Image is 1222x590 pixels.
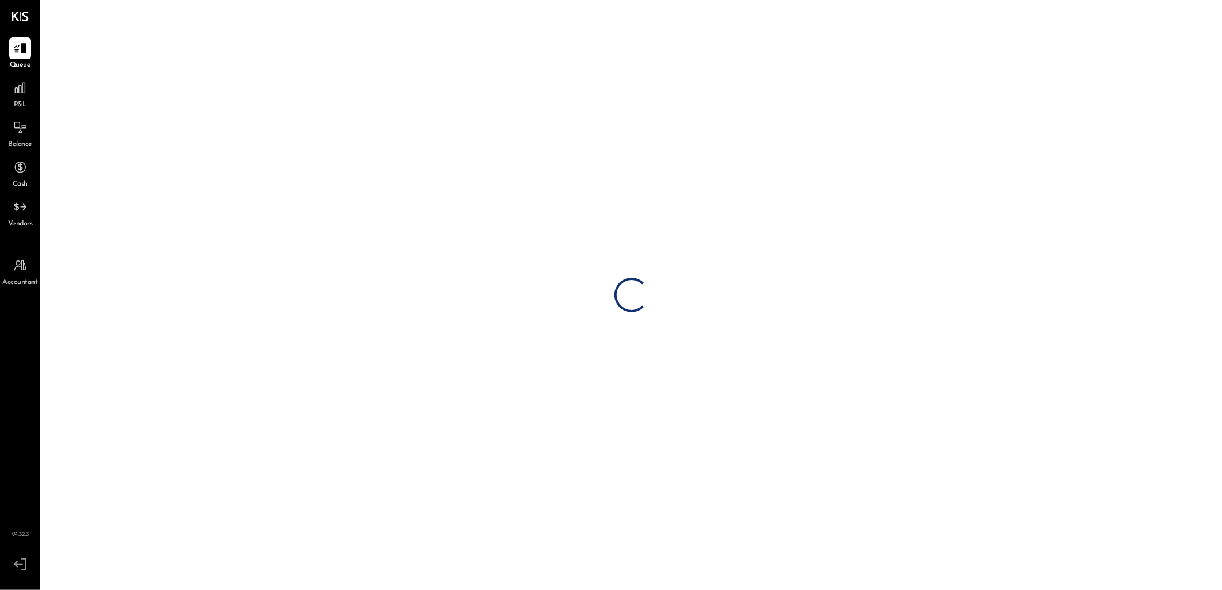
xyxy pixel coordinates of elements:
[8,140,32,150] span: Balance
[14,100,27,110] span: P&L
[1,77,40,110] a: P&L
[3,278,38,288] span: Accountant
[1,255,40,288] a: Accountant
[1,117,40,150] a: Balance
[8,219,33,229] span: Vendors
[13,179,28,190] span: Cash
[10,60,31,71] span: Queue
[1,156,40,190] a: Cash
[1,196,40,229] a: Vendors
[1,37,40,71] a: Queue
